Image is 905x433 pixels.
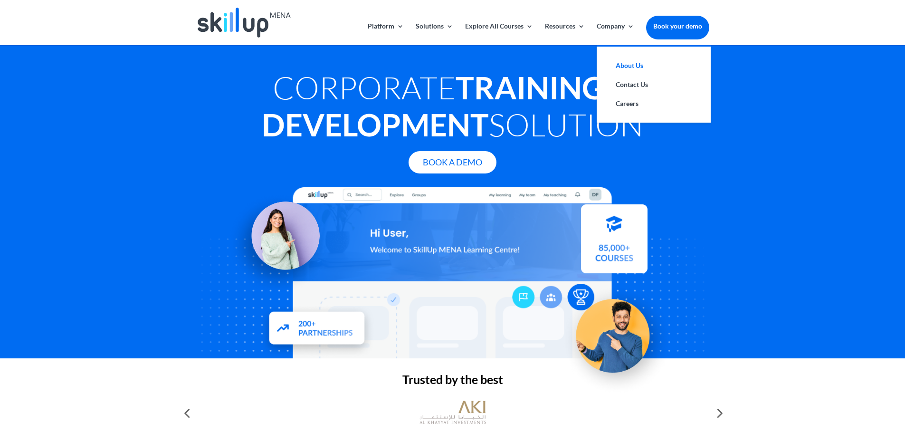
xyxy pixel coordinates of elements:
[416,23,453,45] a: Solutions
[581,209,648,278] img: Courses library - SkillUp MENA
[606,94,701,113] a: Careers
[465,23,533,45] a: Explore All Courses
[409,151,496,173] a: Book A Demo
[606,56,701,75] a: About Us
[606,75,701,94] a: Contact Us
[646,16,709,37] a: Book your demo
[227,191,329,294] img: Learning Management Solution - SkillUp
[747,330,905,433] iframe: Chat Widget
[545,23,585,45] a: Resources
[196,69,709,148] h1: Corporate Solution
[198,8,291,38] img: Skillup Mena
[262,69,632,143] strong: Training & Development
[257,302,375,357] img: Partners - SkillUp Mena
[560,279,673,392] img: Upskill your workforce - SkillUp
[196,374,709,390] h2: Trusted by the best
[597,23,634,45] a: Company
[368,23,404,45] a: Platform
[419,396,486,430] img: al khayyat investments logo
